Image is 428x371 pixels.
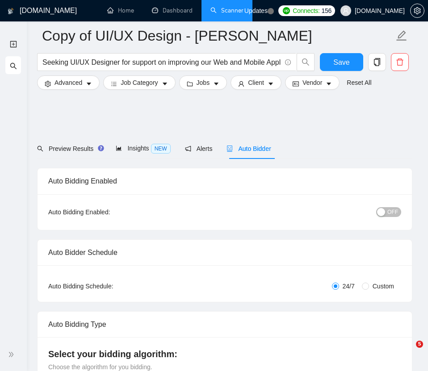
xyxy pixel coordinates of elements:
[238,80,244,87] span: user
[45,80,51,87] span: setting
[231,75,281,90] button: userClientcaret-down
[339,281,358,291] span: 24/7
[268,80,274,87] span: caret-down
[185,146,191,152] span: notification
[10,61,57,69] span: My Scanners
[187,80,193,87] span: folder
[326,80,332,87] span: caret-down
[42,57,281,68] input: Search Freelance Jobs...
[227,145,271,152] span: Auto Bidder
[5,35,21,53] li: New Scanner
[48,240,401,265] div: Auto Bidder Schedule
[302,78,322,88] span: Vendor
[37,75,100,90] button: settingAdvancedcaret-down
[248,78,264,88] span: Client
[297,53,315,71] button: search
[285,75,340,90] button: idcardVendorcaret-down
[121,78,158,88] span: Job Category
[151,144,171,154] span: NEW
[107,7,134,14] a: homeHome
[293,80,299,87] span: idcard
[116,145,122,151] span: area-chart
[111,80,117,87] span: bars
[369,58,386,66] span: copy
[197,78,210,88] span: Jobs
[48,312,401,337] div: Auto Bidding Type
[410,7,424,14] a: setting
[48,348,401,360] h4: Select your bidding algorithm:
[369,281,398,291] span: Custom
[48,207,166,217] div: Auto Bidding Enabled:
[396,30,407,42] span: edit
[97,144,105,152] div: Tooltip anchor
[86,80,92,87] span: caret-down
[42,25,394,47] input: Scanner name...
[297,58,314,66] span: search
[8,350,17,359] span: double-right
[347,78,371,88] a: Reset All
[285,59,291,65] span: info-circle
[333,57,349,68] span: Save
[343,8,349,14] span: user
[398,341,419,362] iframe: Intercom live chat
[10,57,17,75] span: search
[416,341,423,348] span: 5
[8,4,14,18] img: logo
[210,7,243,14] a: searchScanner
[391,58,408,66] span: delete
[283,7,290,14] img: upwork-logo.png
[162,80,168,87] span: caret-down
[391,53,409,71] button: delete
[213,80,219,87] span: caret-down
[368,53,386,71] button: copy
[185,145,213,152] span: Alerts
[227,146,233,152] span: robot
[37,145,101,152] span: Preview Results
[152,7,193,14] a: dashboardDashboard
[179,75,227,90] button: folderJobscaret-down
[320,53,363,71] button: Save
[37,146,43,152] span: search
[48,281,166,291] div: Auto Bidding Schedule:
[322,6,331,16] span: 156
[48,168,401,194] div: Auto Bidding Enabled
[103,75,175,90] button: barsJob Categorycaret-down
[410,4,424,18] button: setting
[387,207,398,217] span: OFF
[116,145,170,152] span: Insights
[55,78,82,88] span: Advanced
[244,7,268,14] span: Updates
[411,7,424,14] span: setting
[293,6,319,16] span: Connects:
